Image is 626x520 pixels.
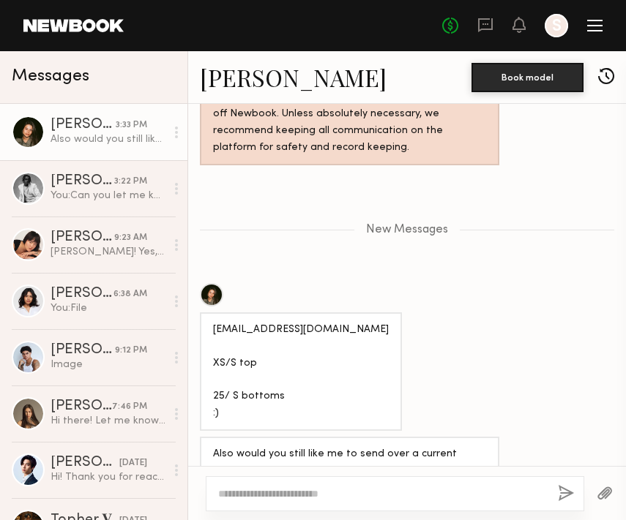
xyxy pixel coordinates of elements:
div: [DATE] [119,456,147,470]
div: 7:46 PM [112,400,147,414]
div: [PERSON_NAME] [51,118,116,132]
div: [EMAIL_ADDRESS][DOMAIN_NAME] XS/S top 25/ S bottoms :) [213,322,389,423]
div: Hi there! Let me know if you have any news:) [51,414,165,428]
span: Messages [12,68,89,85]
div: 9:12 PM [115,344,147,358]
div: Hey! Looks like you’re trying to take the conversation off Newbook. Unless absolutely necessary, ... [213,89,486,157]
a: S [545,14,568,37]
div: [PERSON_NAME] [51,456,119,470]
div: [PERSON_NAME] [51,230,114,245]
div: Also would you still like me to send over a current digital. I can take a quick updated version [... [51,132,165,146]
div: [PERSON_NAME]! Yes, i’m available and interested, am I too late to be an option? [51,245,165,259]
button: Book model [472,63,584,92]
div: You: Can you let me know your email and also what sizes you typically wear top and bottom? We hav... [51,189,165,203]
div: [PERSON_NAME] [51,174,114,189]
div: You: File [51,301,165,315]
div: Also would you still like me to send over a current digital. I can take a quick updated version [... [213,446,486,497]
span: New Messages [366,224,448,236]
div: [PERSON_NAME] [51,287,113,301]
div: [PERSON_NAME] [51,343,115,358]
div: 9:23 AM [114,231,147,245]
div: 3:33 PM [116,118,147,132]
div: 3:22 PM [114,175,147,189]
div: Hi! Thank you for reaching out. I’d love to submit. [51,470,165,484]
div: Image [51,358,165,372]
a: Book model [472,70,584,83]
a: [PERSON_NAME] [200,61,387,93]
div: 6:38 AM [113,287,147,301]
div: [PERSON_NAME] [51,399,112,414]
